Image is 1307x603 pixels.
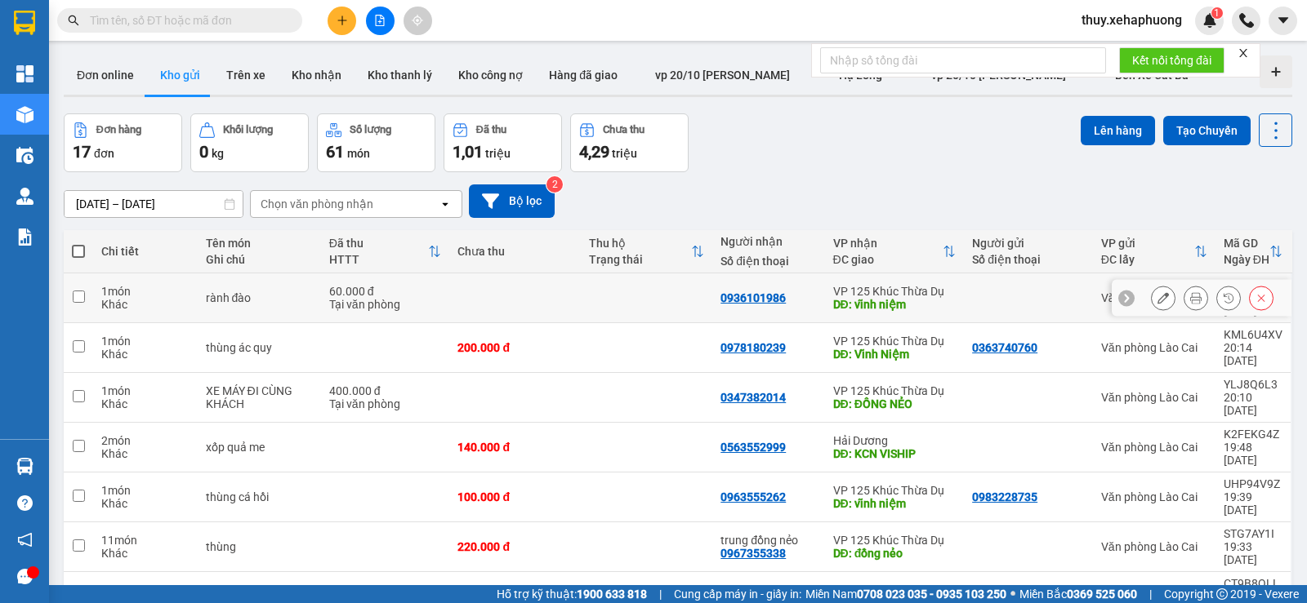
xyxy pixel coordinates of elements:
div: ĐC giao [833,253,943,266]
div: 220.000 đ [457,540,573,553]
div: 1 món [101,484,190,497]
div: Văn phòng Lào Cai [1101,391,1207,404]
input: Tìm tên, số ĐT hoặc mã đơn [90,11,283,29]
img: warehouse-icon [16,147,33,164]
strong: 1900 633 818 [577,587,647,601]
span: Kết nối tổng đài [1132,51,1211,69]
div: Tại văn phòng [329,298,442,311]
div: Chưa thu [603,124,645,135]
button: Trên xe [213,55,279,95]
button: Lên hàng [1081,116,1155,145]
button: aim [404,7,432,35]
div: DĐ: vĩnh niệm [833,298,957,311]
div: Chọn văn phòng nhận [261,196,373,212]
div: DĐ: đồng nẻo [833,547,957,560]
button: Kho công nợ [445,55,536,95]
div: thùng ác quy [206,341,313,354]
div: Khác [101,497,190,510]
span: caret-down [1276,13,1291,28]
div: 1 món [101,384,190,397]
div: Tại văn phòng [329,397,442,410]
div: 1 món [101,583,190,596]
div: 0978180239 [720,341,786,354]
div: 20:14 [DATE] [1224,341,1282,367]
div: Đã thu [329,237,429,250]
div: Văn phòng Lào Cai [1101,490,1207,503]
div: Văn phòng Lào Cai [1101,441,1207,454]
strong: 0369 525 060 [1067,587,1137,601]
div: 20:10 [DATE] [1224,391,1282,417]
th: Toggle SortBy [1216,230,1291,273]
div: Chi tiết [101,245,190,258]
sup: 2 [546,176,563,193]
div: Khác [101,348,190,361]
button: Bộ lọc [469,184,555,218]
div: 0963555262 [720,490,786,503]
button: Kết nối tổng đài [1119,47,1224,73]
input: Select a date range. [65,191,243,217]
button: Đơn hàng17đơn [64,113,182,172]
span: | [659,585,662,603]
div: Khác [101,397,190,410]
button: Tạo Chuyến [1163,116,1251,145]
span: Hỗ trợ kỹ thuật: [497,585,647,603]
div: VP 125 Khúc Thừa Dụ [833,583,957,596]
button: Đã thu1,01 triệu [444,113,562,172]
div: trung đồng nẻo [720,534,816,547]
div: DĐ: vĩnh niệm [833,497,957,510]
span: Miền Bắc [1019,585,1137,603]
button: Kho nhận [279,55,355,95]
span: 1,01 [453,142,483,162]
th: Toggle SortBy [581,230,712,273]
span: Miền Nam [805,585,1006,603]
span: copyright [1216,588,1228,600]
div: Người nhận [720,235,816,248]
img: warehouse-icon [16,458,33,475]
div: VP nhận [833,237,943,250]
span: close [1238,47,1249,59]
div: Mã GD [1224,237,1269,250]
div: 19:39 [DATE] [1224,490,1282,517]
div: Sửa đơn hàng [1151,286,1175,310]
div: 0967355338 [720,547,786,560]
span: món [347,147,370,160]
div: Tạo kho hàng mới [1260,55,1292,88]
div: 140.000 đ [457,441,573,454]
div: Khác [101,547,190,560]
img: dashboard-icon [16,65,33,82]
button: caret-down [1269,7,1297,35]
span: aim [412,15,423,26]
div: 1 món [101,285,190,298]
div: VP 125 Khúc Thừa Dụ [833,384,957,397]
div: KML6U4XV [1224,328,1282,341]
div: UHP94V9Z [1224,477,1282,490]
div: 0363740760 [972,341,1037,354]
div: DĐ: ĐỒNG NẺO [833,397,957,410]
div: 100.000 đ [457,490,573,503]
span: | [1149,585,1152,603]
div: Đơn hàng [96,124,141,135]
button: Số lượng61món [317,113,435,172]
div: 60.000 đ [329,285,442,298]
div: VP 125 Khúc Thừa Dụ [833,484,957,497]
div: 1 món [101,335,190,348]
div: Khác [101,447,190,460]
span: kg [212,147,224,160]
span: notification [17,532,33,548]
input: Nhập số tổng đài [820,47,1106,73]
button: Đơn online [64,55,147,95]
div: Khối lượng [223,124,273,135]
div: HTTT [329,253,429,266]
img: logo-vxr [14,11,35,35]
div: 400.000 đ [329,583,442,596]
span: Cung cấp máy in - giấy in: [674,585,801,603]
div: V8HILHVC [1224,278,1282,291]
div: 0936101986 [720,291,786,304]
div: 0347382014 [720,391,786,404]
div: Người gửi [972,237,1085,250]
div: Văn phòng Lào Cai [1101,291,1207,304]
div: VP 125 Khúc Thừa Dụ [833,534,957,547]
span: 17 [73,142,91,162]
button: Hàng đã giao [536,55,631,95]
div: VP 125 Khúc Thừa Dụ [833,335,957,348]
